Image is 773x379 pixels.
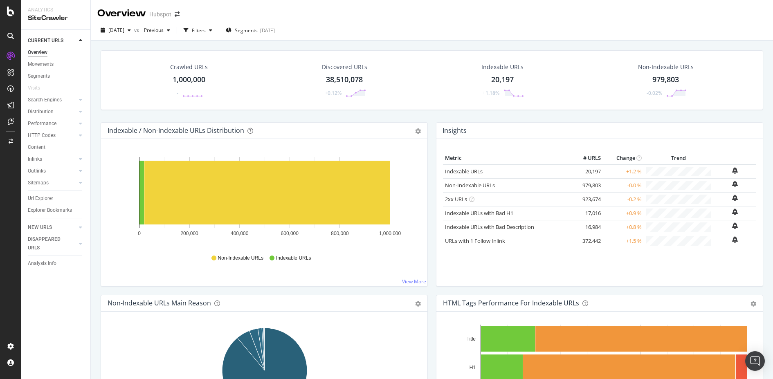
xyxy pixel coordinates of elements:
div: - [177,90,178,96]
div: Indexable URLs [481,63,524,71]
td: 923,674 [570,192,603,206]
td: -0.0 % [603,178,644,192]
div: Analytics [28,7,84,13]
a: NEW URLS [28,223,76,232]
button: Previous [141,24,173,37]
div: Overview [28,48,47,57]
button: [DATE] [97,24,134,37]
div: Content [28,143,45,152]
div: Hubspot [149,10,171,18]
button: Filters [180,24,216,37]
td: +1.5 % [603,234,644,248]
a: Distribution [28,108,76,116]
svg: A chart. [108,152,421,247]
a: URLs with 1 Follow Inlink [445,237,505,244]
td: +0.8 % [603,220,644,234]
div: bell-plus [732,236,738,243]
span: Previous [141,27,164,34]
a: HTTP Codes [28,131,76,140]
div: Analysis Info [28,259,56,268]
div: Sitemaps [28,179,49,187]
a: Sitemaps [28,179,76,187]
a: Performance [28,119,76,128]
text: 600,000 [281,231,299,236]
div: Visits [28,84,40,92]
div: Performance [28,119,56,128]
text: Title [467,336,476,342]
a: Overview [28,48,85,57]
text: 400,000 [231,231,249,236]
td: 16,984 [570,220,603,234]
th: Metric [443,152,570,164]
div: 20,197 [491,74,514,85]
td: +0.9 % [603,206,644,220]
div: Inlinks [28,155,42,164]
div: gear [415,128,421,134]
div: gear [415,301,421,307]
div: CURRENT URLS [28,36,63,45]
div: 38,510,078 [326,74,363,85]
div: HTML Tags Performance for Indexable URLs [443,299,579,307]
div: DISAPPEARED URLS [28,235,69,252]
div: Distribution [28,108,54,116]
div: bell-plus [732,181,738,187]
a: CURRENT URLS [28,36,76,45]
a: Movements [28,60,85,69]
h4: Insights [443,125,467,136]
div: +1.18% [483,90,499,96]
td: +1.2 % [603,164,644,179]
a: Explorer Bookmarks [28,206,85,215]
text: 0 [138,231,141,236]
div: [DATE] [260,27,275,34]
a: View More [402,278,426,285]
text: 200,000 [180,231,198,236]
div: -0.02% [647,90,662,96]
span: Non-Indexable URLs [218,255,263,262]
a: Indexable URLs with Bad H1 [445,209,513,217]
div: HTTP Codes [28,131,56,140]
div: 979,803 [652,74,679,85]
div: Non-Indexable URLs [638,63,694,71]
div: bell-plus [732,222,738,229]
div: arrow-right-arrow-left [175,11,180,17]
a: DISAPPEARED URLS [28,235,76,252]
th: Change [603,152,644,164]
text: 800,000 [331,231,349,236]
div: Url Explorer [28,194,53,203]
div: Segments [28,72,50,81]
a: Search Engines [28,96,76,104]
div: gear [751,301,756,307]
div: +0.12% [325,90,342,96]
a: Inlinks [28,155,76,164]
div: Non-Indexable URLs Main Reason [108,299,211,307]
a: Non-Indexable URLs [445,182,495,189]
div: SiteCrawler [28,13,84,23]
a: Content [28,143,85,152]
td: 20,197 [570,164,603,179]
span: 2025 Aug. 5th [108,27,124,34]
a: Indexable URLs with Bad Description [445,223,534,231]
a: Url Explorer [28,194,85,203]
div: bell-plus [732,195,738,201]
div: bell-plus [732,209,738,215]
div: Overview [97,7,146,20]
td: 979,803 [570,178,603,192]
div: Indexable / Non-Indexable URLs Distribution [108,126,244,135]
a: Segments [28,72,85,81]
div: Filters [192,27,206,34]
div: bell-plus [732,167,738,174]
div: Movements [28,60,54,69]
text: H1 [470,365,476,370]
button: Segments[DATE] [222,24,278,37]
div: Explorer Bookmarks [28,206,72,215]
a: Outlinks [28,167,76,175]
div: Search Engines [28,96,62,104]
div: Discovered URLs [322,63,367,71]
th: # URLS [570,152,603,164]
td: 372,442 [570,234,603,248]
div: NEW URLS [28,223,52,232]
th: Trend [644,152,713,164]
span: Segments [235,27,258,34]
td: -0.2 % [603,192,644,206]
